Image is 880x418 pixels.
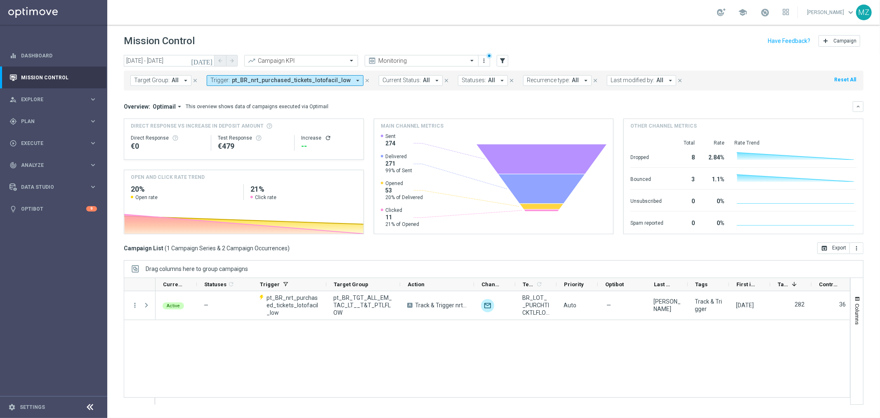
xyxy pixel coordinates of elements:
span: Calculate column [535,280,543,289]
button: more_vert [850,242,863,254]
span: Campaign [833,38,856,44]
span: Delivered [385,153,412,160]
span: Templates [523,281,535,287]
span: Drag columns here to group campaigns [146,266,248,272]
h1: Mission Control [124,35,195,47]
i: refresh [325,135,331,141]
i: close [192,78,198,83]
div: 8 [673,150,695,163]
i: play_circle_outline [9,140,17,147]
span: Analyze [21,163,89,168]
i: arrow_drop_down [582,77,590,84]
div: Optimail [481,299,494,312]
span: A [407,303,413,308]
i: person_search [9,96,17,103]
div: play_circle_outline Execute keyboard_arrow_right [9,140,97,147]
i: keyboard_arrow_down [855,104,861,109]
span: All [656,77,663,84]
span: Channel [481,281,501,287]
div: 0% [705,194,724,207]
span: Opened [385,180,423,187]
div: Bounced [630,172,663,185]
div: -- [301,141,357,151]
span: Explore [21,97,89,102]
span: pt_BR_nrt_purchased_tickets_lotofacil_low [267,294,319,316]
button: Optimail arrow_drop_down [150,103,186,110]
div: MZ [856,5,872,20]
button: track_changes Analyze keyboard_arrow_right [9,162,97,169]
multiple-options-button: Export to CSV [817,245,863,251]
span: Target Group: [134,77,170,84]
input: Have Feedback? [768,38,810,44]
div: There are unsaved changes [486,53,492,59]
button: Trigger: pt_BR_nrt_purchased_tickets_lotofacil_low arrow_drop_down [207,75,363,86]
span: Recurrence type: [527,77,570,84]
i: close [364,78,370,83]
span: Action [408,281,425,287]
span: 274 [385,140,396,147]
i: settings [8,404,16,411]
button: close [508,76,515,85]
a: [PERSON_NAME]keyboard_arrow_down [806,6,856,19]
i: trending_up [248,57,256,65]
div: Analyze [9,161,89,169]
button: Data Studio keyboard_arrow_right [9,184,97,190]
div: Mission Control [9,74,97,81]
i: arrow_drop_down [176,103,183,110]
div: €479 [218,141,288,151]
i: more_vert [481,57,488,64]
span: Optibot [605,281,624,287]
span: pt_BR_TGT_ALL_EM_TAC_LT__T&T_PTLFLOW [333,294,393,316]
span: All [572,77,579,84]
span: Optimail [153,103,176,110]
div: Press SPACE to select this row. [124,291,156,320]
span: BR_LOT__PURCHTICKTLFLOW2__ALL_EMA_T&T_LT [522,294,550,316]
span: Clicked [385,207,420,214]
div: 09 Sep 2025, Tuesday [736,302,754,309]
button: close [676,76,684,85]
div: Press SPACE to select this row. [156,291,853,320]
div: Increase [301,135,357,141]
span: Active [167,303,180,309]
button: Statuses: All arrow_drop_down [458,75,508,86]
i: track_changes [9,161,17,169]
input: Select date range [124,55,215,66]
div: Spam reported [630,216,663,229]
span: First in Range [736,281,756,287]
i: lightbulb [9,205,17,213]
label: 282 [795,301,805,308]
button: more_vert [131,302,139,309]
button: lightbulb Optibot 9 [9,206,97,212]
div: 1.1% [705,172,724,185]
div: 2.84% [705,150,724,163]
button: add Campaign [819,35,860,47]
button: close [363,76,371,85]
span: Track & Trigger nrt_purchased_tickets [415,302,467,309]
div: Dropped [630,150,663,163]
h2: 21% [250,184,356,194]
i: filter_alt [499,57,506,64]
span: Targeted Customers [778,281,788,287]
button: gps_fixed Plan keyboard_arrow_right [9,118,97,125]
div: 0 [673,216,695,229]
div: 9 [86,206,97,211]
span: 1 Campaign Series & 2 Campaign Occurrences [167,245,288,252]
div: Magdalena Zazula [654,298,681,313]
div: Rate Trend [734,140,856,146]
i: equalizer [9,52,17,59]
i: close [677,78,683,83]
div: Rate [705,140,724,146]
button: person_search Explore keyboard_arrow_right [9,96,97,103]
span: Priority [564,281,584,287]
span: Last modified by: [611,77,654,84]
button: close [443,76,450,85]
div: 0 [673,194,695,207]
i: arrow_forward [229,58,235,64]
i: preview [368,57,376,65]
span: All [488,77,495,84]
button: open_in_browser Export [817,242,850,254]
span: Current Status: [382,77,421,84]
div: Unsubscribed [630,194,663,207]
